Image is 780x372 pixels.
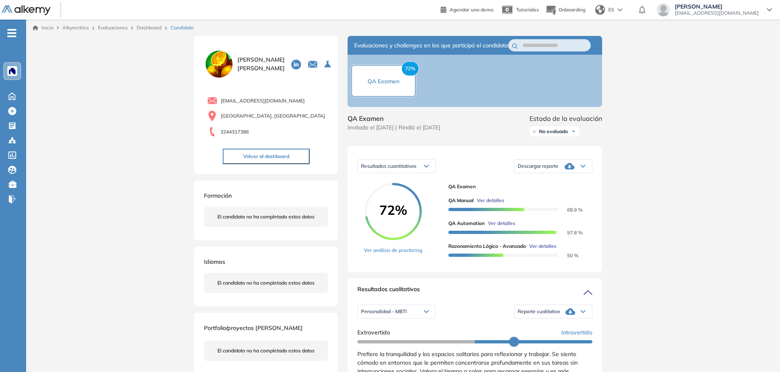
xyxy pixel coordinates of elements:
[557,252,578,258] span: 50 %
[62,25,89,31] span: Alkymetrics
[223,149,310,164] button: Volver al dashboard
[633,277,780,372] iframe: Chat Widget
[7,32,16,34] i: -
[221,97,305,105] span: [EMAIL_ADDRESS][DOMAIN_NAME]
[221,112,325,120] span: [GEOGRAPHIC_DATA], [GEOGRAPHIC_DATA]
[204,49,234,79] img: PROFILE_MENU_LOGO_USER
[401,61,419,76] span: 72%
[561,328,592,337] span: Introvertido
[9,68,16,74] img: https://assets.alkemy.org/workspaces/1394/c9baeb50-dbbd-46c2-a7b2-c74a16be862c.png
[516,7,539,13] span: Tutoriales
[220,128,249,136] span: 3244317386
[675,10,759,16] span: [EMAIL_ADDRESS][DOMAIN_NAME]
[137,25,162,31] a: Dashboard
[675,3,759,10] span: [PERSON_NAME]
[571,129,576,134] img: Ícono de flecha
[526,243,556,250] button: Ver detalles
[171,24,194,31] span: Candidato
[608,6,614,13] span: ES
[204,324,303,332] span: Portfolio/proyectos [PERSON_NAME]
[618,8,623,11] img: arrow
[529,243,556,250] span: Ver detalles
[217,279,315,287] span: El candidato no ha completado estos datos
[364,247,422,254] a: Ver análisis de proctoring
[474,197,504,204] button: Ver detalles
[204,258,225,265] span: Idiomas
[488,220,515,227] span: Ver detalles
[361,163,417,169] span: Resultados cuantitativos
[2,5,51,16] img: Logo
[33,24,53,31] a: Inicio
[633,277,780,372] div: Widget de chat
[441,4,494,14] a: Agendar una demo
[545,1,585,19] button: Onboarding
[558,7,585,13] span: Onboarding
[217,213,315,221] span: El candidato no ha completado estos datos
[450,7,494,13] span: Agendar una demo
[237,56,285,73] span: [PERSON_NAME] [PERSON_NAME]
[485,220,515,227] button: Ver detalles
[348,114,440,123] span: QA Examen
[530,114,602,123] span: Estado de la evaluación
[357,328,390,337] span: Extrovertido
[448,183,586,190] span: QA Examen
[368,78,399,85] span: QA Examen
[477,197,504,204] span: Ver detalles
[365,203,422,216] span: 72%
[518,308,560,315] span: Reporte cualitativo
[348,123,440,132] span: Invitado el [DATE] | Rindió el [DATE]
[595,5,605,15] img: world
[361,308,407,315] span: Personalidad - MBTI
[557,229,583,236] span: 97.8 %
[204,192,232,199] span: Formación
[357,285,420,298] span: Resultados cualitativos
[557,207,583,213] span: 68.9 %
[217,347,315,354] span: El candidato no ha completado estos datos
[98,25,128,31] a: Evaluaciones
[448,220,485,227] span: QA Automation
[448,197,474,204] span: QA Manual
[518,163,558,169] span: Descargar reporte
[354,41,508,50] span: Evaluaciones y challenges en los que participó el candidato
[539,128,568,135] span: No evaluado
[448,243,526,250] span: Razonamiento Lógico - Avanzado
